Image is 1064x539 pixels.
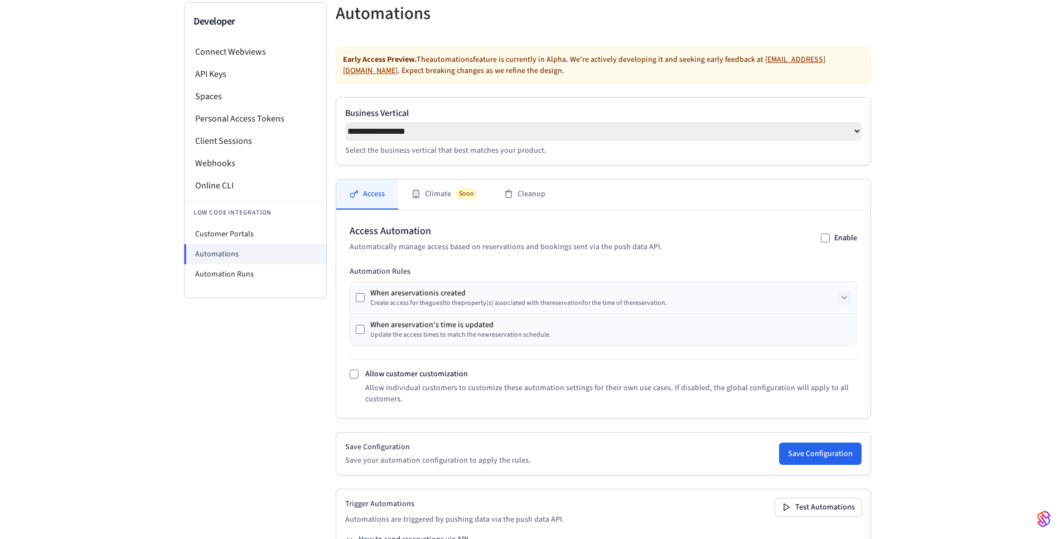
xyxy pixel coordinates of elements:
li: Client Sessions [185,130,326,152]
p: Save your automation configuration to apply the rules. [345,455,531,466]
h2: Save Configuration [345,441,531,453]
button: Access [336,179,398,210]
strong: Early Access Preview. [343,54,417,65]
p: Automations are triggered by pushing data via the push data API. [345,514,564,525]
p: Select the business vertical that best matches your product. [345,145,862,156]
li: Personal Access Tokens [185,108,326,130]
li: Connect Webviews [185,41,326,63]
p: Automatically manage access based on reservations and bookings sent via the push data API. [350,241,662,252]
h3: Automation Rules [350,266,857,277]
button: ClimateSoon [398,179,491,210]
li: Automation Runs [185,264,326,284]
div: Create access for the guest to the property (s) associated with the reservation for the time of t... [370,299,667,308]
label: Allow customer customization [365,368,468,380]
div: When a reservation is created [370,288,667,299]
label: Enable [834,232,857,244]
li: Customer Portals [185,224,326,244]
a: [EMAIL_ADDRESS][DOMAIN_NAME] [343,54,825,76]
h3: Developer [194,14,317,30]
span: Soon [456,188,477,200]
div: Update the access times to match the new reservation schedule. [370,331,551,339]
li: Spaces [185,85,326,108]
img: SeamLogoGradient.69752ec5.svg [1037,510,1051,528]
button: Cleanup [491,179,559,210]
li: Low Code Integration [185,201,326,224]
div: The automations feature is currently in Alpha. We're actively developing it and seeking early fee... [336,47,871,84]
h2: Access Automation [350,224,662,239]
li: Online CLI [185,174,326,197]
li: Webhooks [185,152,326,174]
div: When a reservation 's time is updated [370,319,551,331]
li: Automations [184,244,326,264]
label: Business Vertical [345,106,862,120]
h2: Trigger Automations [345,498,564,509]
button: Save Configuration [779,443,862,465]
h5: Automations [336,2,597,25]
p: Allow individual customers to customize these automation settings for their own use cases. If dis... [365,382,858,405]
li: API Keys [185,63,326,85]
button: Test Automations [775,498,862,516]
